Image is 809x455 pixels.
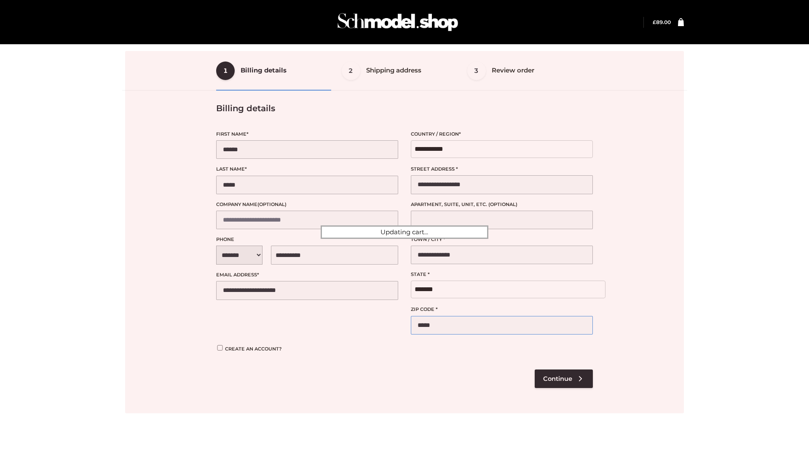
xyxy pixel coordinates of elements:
a: £89.00 [653,19,671,25]
div: Updating cart... [321,225,488,239]
bdi: 89.00 [653,19,671,25]
span: £ [653,19,656,25]
img: Schmodel Admin 964 [335,5,461,39]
